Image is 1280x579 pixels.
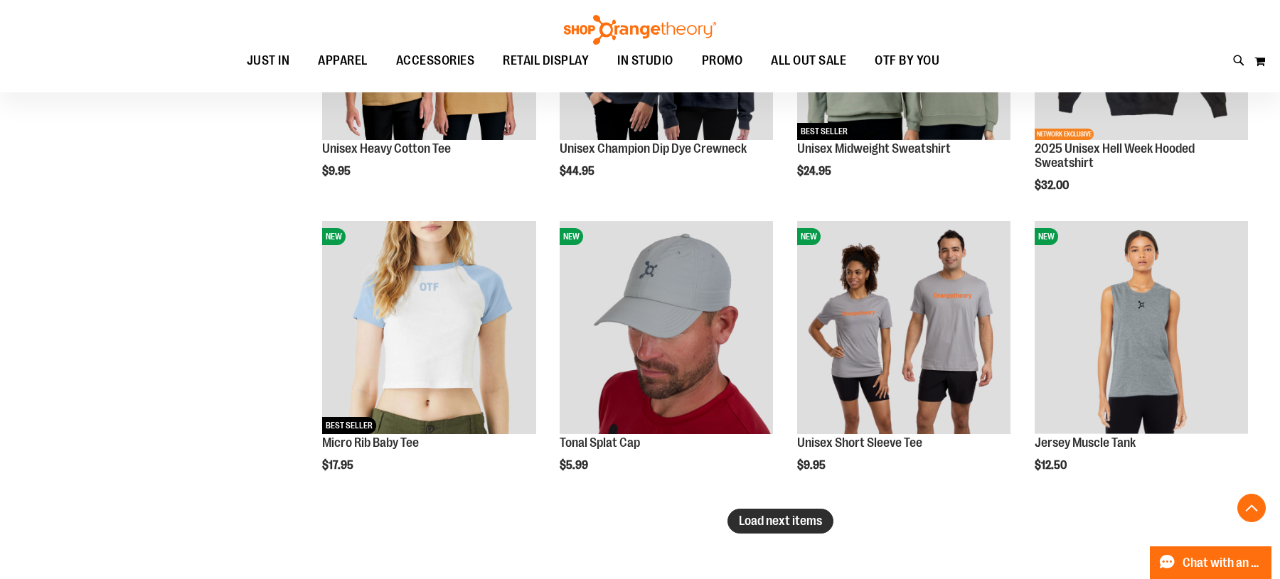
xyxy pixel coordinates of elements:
button: Chat with an Expert [1150,546,1272,579]
span: RETAIL DISPLAY [503,45,589,77]
a: Micro Rib Baby Tee [322,435,419,450]
img: Jersey Muscle Tank [1035,221,1248,434]
a: Jersey Muscle Tank [1035,435,1136,450]
img: Unisex Short Sleeve Tee [797,221,1010,434]
div: product [790,214,1018,508]
span: NEW [322,228,346,245]
span: NEW [797,228,821,245]
a: Jersey Muscle TankNEW [1035,221,1248,436]
a: Unisex Short Sleeve TeeNEW [797,221,1010,436]
span: NEW [560,228,583,245]
div: product [553,214,780,508]
a: 2025 Unisex Hell Week Hooded Sweatshirt [1035,141,1195,170]
span: APPAREL [318,45,368,77]
span: $5.99 [560,459,590,472]
a: Micro Rib Baby TeeNEWBEST SELLER [322,221,535,436]
button: Back To Top [1237,494,1266,522]
span: Load next items [739,514,822,528]
span: $24.95 [797,165,833,178]
a: Unisex Short Sleeve Tee [797,435,922,450]
span: PROMO [702,45,743,77]
a: Unisex Heavy Cotton Tee [322,141,451,156]
span: BEST SELLER [322,417,376,434]
img: Shop Orangetheory [562,15,718,45]
span: Chat with an Expert [1183,556,1263,570]
a: Unisex Midweight Sweatshirt [797,141,951,156]
span: ACCESSORIES [396,45,475,77]
span: NEW [1035,228,1058,245]
a: Product image for Grey Tonal Splat CapNEW [560,221,773,436]
span: ALL OUT SALE [771,45,846,77]
span: JUST IN [247,45,290,77]
span: $17.95 [322,459,356,472]
div: product [315,214,543,508]
span: $32.00 [1035,179,1071,192]
a: Tonal Splat Cap [560,435,640,450]
img: Product image for Grey Tonal Splat Cap [560,221,773,434]
span: BEST SELLER [797,123,851,140]
span: $9.95 [322,165,353,178]
span: $9.95 [797,459,828,472]
span: NETWORK EXCLUSIVE [1035,129,1094,140]
div: product [1028,214,1255,508]
span: $12.50 [1035,459,1069,472]
img: Micro Rib Baby Tee [322,221,535,434]
span: IN STUDIO [617,45,673,77]
a: Unisex Champion Dip Dye Crewneck [560,141,747,156]
span: OTF BY YOU [875,45,939,77]
button: Load next items [727,509,833,534]
span: $44.95 [560,165,597,178]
